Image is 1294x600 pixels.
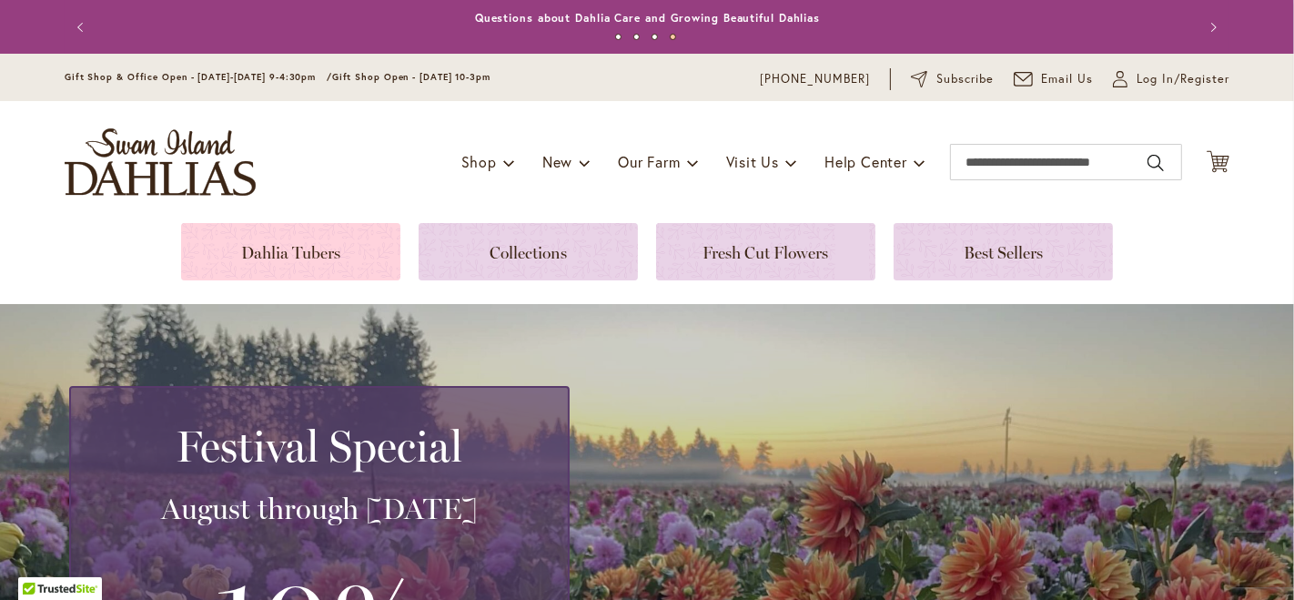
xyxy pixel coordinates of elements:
[461,152,497,171] span: Shop
[618,152,680,171] span: Our Farm
[1193,9,1229,46] button: Next
[633,34,640,40] button: 2 of 4
[670,34,676,40] button: 4 of 4
[65,128,256,196] a: store logo
[1014,70,1094,88] a: Email Us
[726,152,779,171] span: Visit Us
[542,152,572,171] span: New
[93,421,546,472] h2: Festival Special
[65,9,101,46] button: Previous
[911,70,994,88] a: Subscribe
[936,70,994,88] span: Subscribe
[1042,70,1094,88] span: Email Us
[652,34,658,40] button: 3 of 4
[93,491,546,527] h3: August through [DATE]
[332,71,490,83] span: Gift Shop Open - [DATE] 10-3pm
[760,70,870,88] a: [PHONE_NUMBER]
[475,11,820,25] a: Questions about Dahlia Care and Growing Beautiful Dahlias
[824,152,907,171] span: Help Center
[1137,70,1229,88] span: Log In/Register
[1113,70,1229,88] a: Log In/Register
[65,71,332,83] span: Gift Shop & Office Open - [DATE]-[DATE] 9-4:30pm /
[615,34,622,40] button: 1 of 4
